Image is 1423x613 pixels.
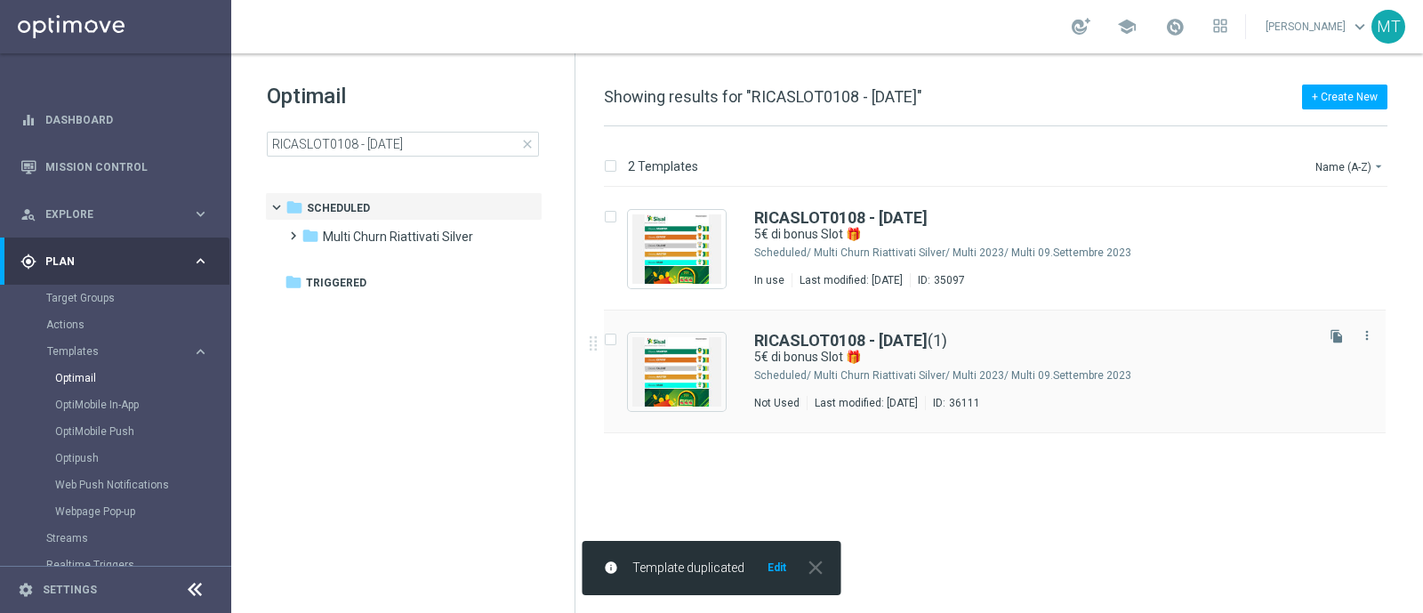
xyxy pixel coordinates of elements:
a: OptiMobile Push [55,424,185,439]
div: Dashboard [20,96,209,143]
p: 2 Templates [628,158,698,174]
i: person_search [20,206,36,222]
button: Mission Control [20,160,210,174]
a: Optimail [55,371,185,385]
div: Optimail [55,365,229,391]
img: 36111.jpeg [632,337,721,407]
div: ID: [925,396,980,410]
div: Scheduled/ [754,368,811,383]
a: Settings [43,585,97,595]
div: 36111 [949,396,980,410]
div: Templates [46,338,229,525]
h1: Optimail [267,82,539,110]
span: keyboard_arrow_down [1350,17,1370,36]
i: keyboard_arrow_right [192,343,209,360]
a: Target Groups [46,291,185,305]
span: school [1117,17,1137,36]
button: person_search Explore keyboard_arrow_right [20,207,210,222]
span: Explore [45,209,192,220]
div: OptiMobile In-App [55,391,229,418]
div: 35097 [934,273,965,287]
div: Webpage Pop-up [55,498,229,525]
div: Templates [47,346,192,357]
button: close [802,561,827,575]
a: 5€ di bonus Slot 🎁 [754,349,1270,366]
div: Explore [20,206,192,222]
div: Web Push Notifications [55,472,229,498]
a: Webpage Pop-up [55,504,185,519]
button: + Create New [1302,85,1387,109]
button: Templates keyboard_arrow_right [46,344,210,359]
button: Edit [766,561,788,575]
i: close [804,556,827,579]
span: Templates [47,346,174,357]
button: more_vert [1358,325,1376,346]
i: folder [285,198,303,216]
i: info [604,561,618,575]
div: ID: [910,273,965,287]
i: settings [18,582,34,598]
a: 5€ di bonus Slot 🎁 [754,226,1270,243]
div: Not Used [754,396,800,410]
a: RICASLOT0108 - [DATE] [754,210,928,226]
a: Actions [46,318,185,332]
a: Mission Control [45,143,209,190]
span: Triggered [306,275,366,291]
div: Scheduled/ [754,246,811,260]
div: Plan [20,254,192,270]
i: keyboard_arrow_right [192,206,209,222]
div: Streams [46,525,229,552]
div: OptiMobile Push [55,418,229,445]
i: folder [285,273,302,291]
button: Name (A-Z)arrow_drop_down [1314,156,1387,177]
div: Press SPACE to select this row. [586,188,1419,311]
div: Mission Control [20,143,209,190]
button: file_copy [1325,325,1348,348]
div: In use [754,273,784,287]
div: Actions [46,311,229,338]
span: Scheduled [307,200,370,216]
button: gps_fixed Plan keyboard_arrow_right [20,254,210,269]
a: Streams [46,531,185,545]
div: Last modified: [DATE] [792,273,910,287]
div: Realtime Triggers [46,552,229,578]
div: 5€ di bonus Slot 🎁 [754,226,1311,243]
i: keyboard_arrow_right [192,253,209,270]
i: arrow_drop_down [1371,159,1386,173]
div: Press SPACE to select this row. [586,311,1419,433]
i: file_copy [1330,329,1344,343]
div: Optipush [55,445,229,472]
div: Last modified: [DATE] [808,396,925,410]
a: Dashboard [45,96,209,143]
a: [PERSON_NAME]keyboard_arrow_down [1264,13,1371,40]
i: equalizer [20,112,36,128]
a: Web Push Notifications [55,478,185,492]
div: Scheduled/Multi Churn Riattivati Silver/Multi 2023/Multi 09.Settembre 2023 [814,246,1311,260]
div: 5€ di bonus Slot 🎁 [754,349,1311,366]
button: equalizer Dashboard [20,113,210,127]
input: Search Template [267,132,539,157]
div: MT [1371,10,1405,44]
i: gps_fixed [20,254,36,270]
span: Multi Churn Riattivati Silver [323,229,473,245]
a: Optipush [55,451,185,465]
span: Template duplicated [632,561,744,576]
img: 35097.jpeg [632,214,721,284]
div: Target Groups [46,285,229,311]
a: RICASLOT0108 - [DATE](1) [754,333,947,349]
div: Scheduled/Multi Churn Riattivati Silver/Multi 2023/Multi 09.Settembre 2023 [814,368,1311,383]
b: RICASLOT0108 - [DATE] [754,208,928,227]
span: Plan [45,256,192,267]
a: Realtime Triggers [46,558,185,572]
i: folder [301,227,319,245]
span: Showing results for "RICASLOT0108 - [DATE]" [604,87,922,106]
i: more_vert [1360,328,1374,343]
a: OptiMobile In-App [55,398,185,412]
b: RICASLOT0108 - [DATE] [754,331,928,350]
span: close [520,137,535,151]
